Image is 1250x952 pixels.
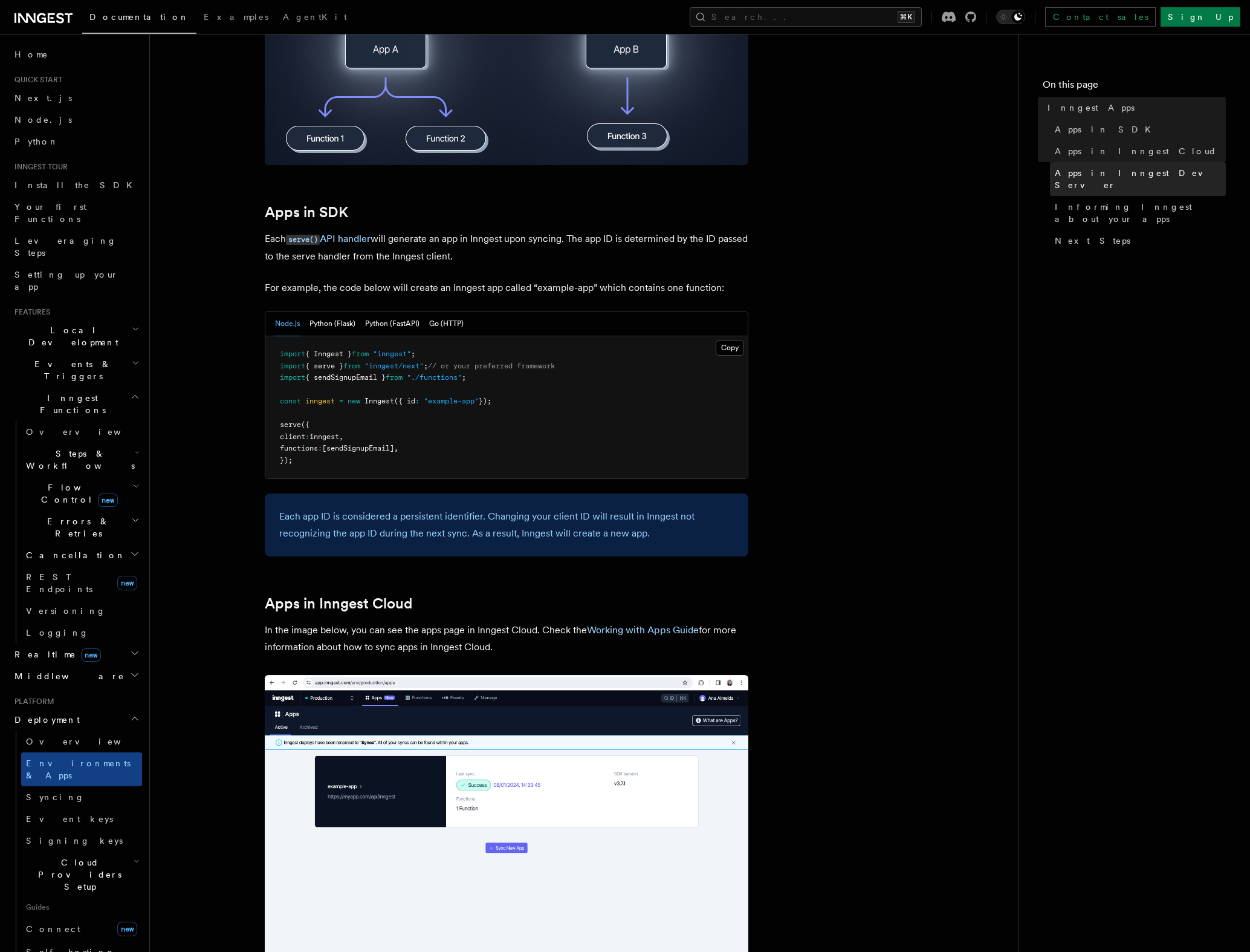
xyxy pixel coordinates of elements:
span: , [339,432,343,441]
span: Features [10,307,50,317]
a: Examples [196,4,276,33]
button: Steps & Workflows [21,443,142,477]
button: Toggle dark mode [996,10,1025,24]
span: new [98,494,118,507]
span: { serve } [305,362,343,370]
button: Node.js [275,311,300,336]
a: Leveraging Steps [10,230,142,264]
span: ; [411,350,415,358]
span: Environments & Apps [26,758,131,780]
a: Environments & Apps [21,752,142,786]
span: Deployment [10,714,80,726]
span: Apps in Inngest Dev Server [1055,167,1226,191]
a: Connectnew [21,917,142,941]
span: AgentKit [283,12,347,22]
span: inngest [305,397,335,405]
span: { Inngest } [305,350,352,358]
span: Documentation [89,12,189,22]
span: "inngest/next" [364,362,424,370]
button: Cancellation [21,544,142,566]
a: Versioning [21,600,142,622]
a: Home [10,44,142,65]
span: ({ id [394,397,415,405]
span: Cloud Providers Setup [21,856,134,893]
span: Overview [26,737,151,746]
a: Apps in Inngest Cloud [1050,140,1226,162]
span: Platform [10,697,54,706]
a: Next Steps [1050,230,1226,252]
span: : [305,432,309,441]
button: Inngest Functions [10,387,142,421]
button: Local Development [10,319,142,353]
span: : [318,444,322,452]
a: Contact sales [1045,7,1156,27]
span: "inngest" [373,350,411,358]
span: client [280,432,305,441]
span: ; [424,362,428,370]
span: , [394,444,398,452]
span: const [280,397,301,405]
span: Flow Control [21,481,133,506]
span: Cancellation [21,549,126,561]
span: Next Steps [1055,235,1130,247]
a: REST Endpointsnew [21,566,142,600]
span: from [343,362,360,370]
a: Working with Apps Guide [587,624,699,636]
kbd: ⌘K [898,11,915,23]
span: Overview [26,427,151,437]
code: serve() [286,235,320,245]
h4: On this page [1043,77,1226,97]
span: Versioning [26,606,106,616]
button: Cloud Providers Setup [21,852,142,898]
span: "example-app" [424,397,479,405]
span: Leveraging Steps [15,236,117,258]
a: Setting up your app [10,264,142,298]
a: Signing keys [21,830,142,852]
button: Search...⌘K [690,7,922,27]
span: new [81,648,101,662]
span: functions [280,444,318,452]
button: Middleware [10,665,142,687]
span: Syncing [26,792,85,802]
span: Quick start [10,75,62,85]
a: Overview [21,731,142,752]
span: Event keys [26,814,113,824]
a: Node.js [10,109,142,131]
span: Middleware [10,670,125,682]
button: Deployment [10,709,142,731]
span: Setting up your app [15,270,118,292]
span: from [352,350,369,358]
span: ; [462,373,466,382]
a: AgentKit [276,4,354,33]
span: Inngest Functions [10,392,131,416]
span: new [117,576,137,590]
span: inngest [309,432,339,441]
a: Documentation [82,4,196,34]
button: Go (HTTP) [429,311,464,336]
p: In the image below, you can see the apps page in Inngest Cloud. Check the for more information ab... [265,622,748,656]
span: [sendSignupEmail] [322,444,394,452]
span: REST Endpoints [26,572,92,594]
span: Steps & Workflows [21,448,135,472]
span: new [348,397,360,405]
span: Guides [21,898,142,917]
a: serve()API handler [286,233,371,244]
span: "./functions" [407,373,462,382]
p: Each will generate an app in Inngest upon syncing. The app ID is determined by the ID passed to t... [265,230,748,265]
span: Node.js [15,115,72,125]
p: For example, the code below will create an Inngest app called “example-app” which contains one fu... [265,279,748,296]
a: Overview [21,421,142,443]
a: Python [10,131,142,152]
button: Realtimenew [10,644,142,665]
span: Realtime [10,648,101,660]
button: Events & Triggers [10,353,142,387]
span: Logging [26,628,89,637]
span: Install the SDK [15,180,140,190]
button: Copy [716,340,744,356]
a: Install the SDK [10,174,142,196]
a: Inngest Apps [1043,97,1226,119]
span: Events & Triggers [10,358,132,382]
div: Inngest Functions [10,421,142,644]
span: import [280,350,305,358]
span: }); [280,456,293,465]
